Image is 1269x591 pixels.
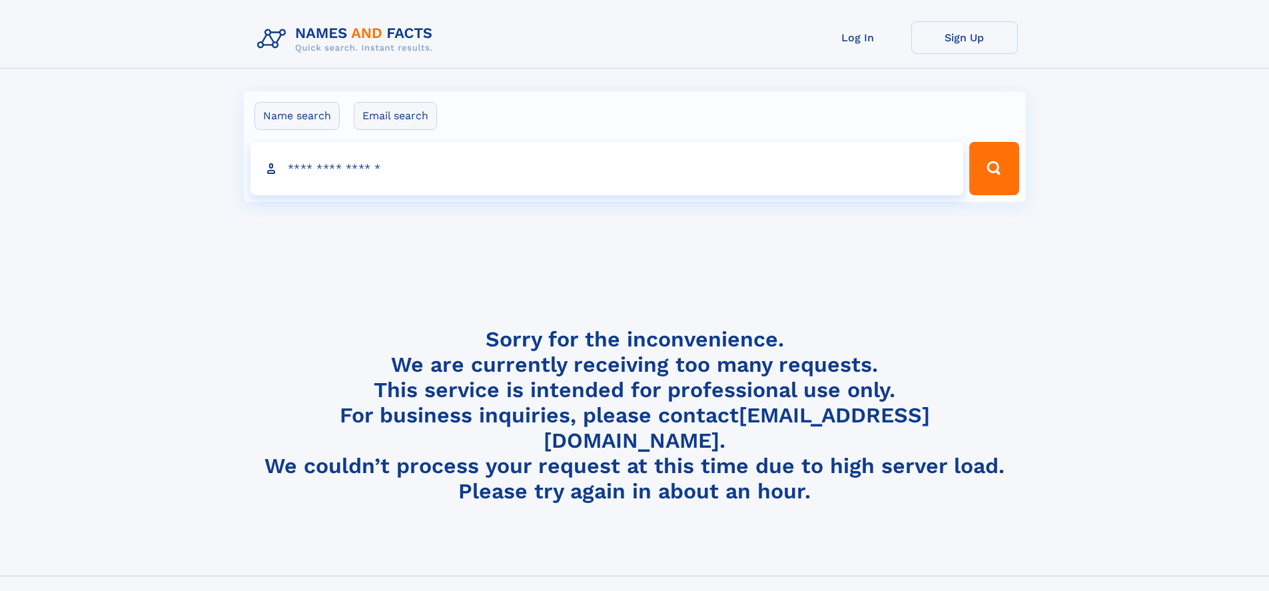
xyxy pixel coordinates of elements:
[354,102,437,130] label: Email search
[969,142,1019,195] button: Search Button
[250,142,964,195] input: search input
[805,21,911,54] a: Log In
[254,102,340,130] label: Name search
[911,21,1018,54] a: Sign Up
[252,326,1018,504] h4: Sorry for the inconvenience. We are currently receiving too many requests. This service is intend...
[544,402,930,453] a: [EMAIL_ADDRESS][DOMAIN_NAME]
[252,21,444,57] img: Logo Names and Facts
